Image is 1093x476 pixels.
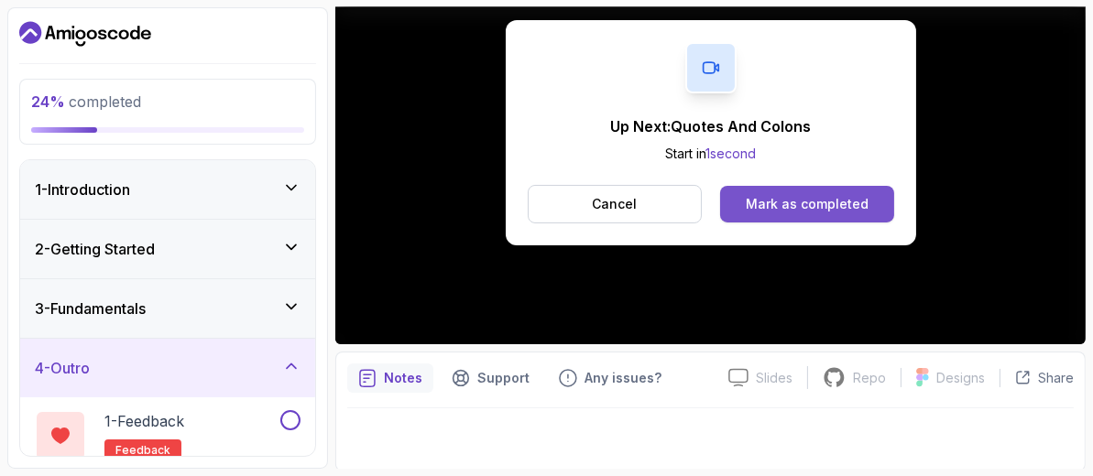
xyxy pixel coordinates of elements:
[585,369,661,387] p: Any issues?
[592,195,637,213] p: Cancel
[936,369,985,387] p: Designs
[35,410,301,461] button: 1-Feedbackfeedback
[610,145,811,163] p: Start in
[746,195,869,213] div: Mark as completed
[31,92,65,111] span: 24 %
[115,443,170,458] span: feedback
[347,363,433,393] button: notes button
[20,339,315,397] button: 4-Outro
[756,369,792,387] p: Slides
[477,369,530,387] p: Support
[705,146,756,161] span: 1 second
[610,115,811,137] p: Up Next: Quotes And Colons
[19,19,151,49] a: Dashboard
[548,363,672,393] button: Feedback button
[853,369,886,387] p: Repo
[720,186,893,222] button: Mark as completed
[20,220,315,278] button: 2-Getting Started
[528,185,703,223] button: Cancel
[1000,369,1074,387] button: Share
[104,410,184,432] p: 1 - Feedback
[35,357,90,379] h3: 4 - Outro
[35,238,155,260] h3: 2 - Getting Started
[441,363,541,393] button: Support button
[1038,369,1074,387] p: Share
[35,178,130,200] h3: 1 - Introduction
[35,297,146,319] h3: 3 - Fundamentals
[20,279,315,338] button: 3-Fundamentals
[31,92,141,111] span: completed
[384,369,422,387] p: Notes
[20,160,315,219] button: 1-Introduction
